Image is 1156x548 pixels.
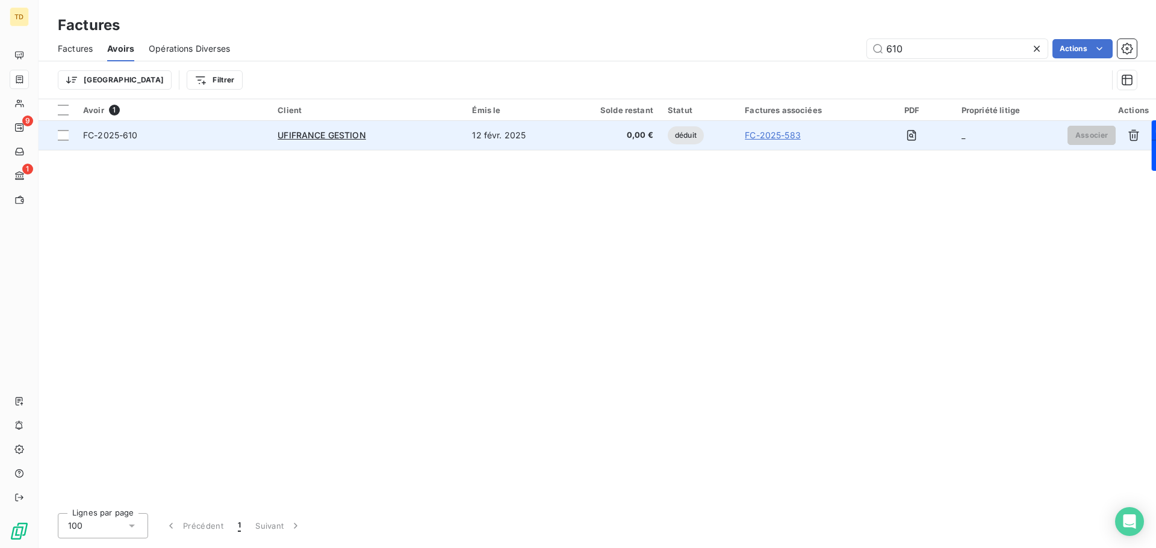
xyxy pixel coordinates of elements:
[1067,105,1149,115] div: Actions
[10,522,29,541] img: Logo LeanPay
[231,513,248,538] button: 1
[570,105,653,115] div: Solde restant
[22,115,33,126] span: 9
[668,105,730,115] div: Statut
[238,520,241,532] span: 1
[58,14,120,36] h3: Factures
[58,70,172,90] button: [GEOGRAPHIC_DATA]
[465,121,563,150] td: 12 févr. 2025
[668,126,704,144] span: déduit
[745,129,801,141] a: FC-2025-583
[472,105,556,115] div: Émis le
[109,105,120,115] span: 1
[158,513,231,538] button: Précédent
[745,105,862,115] div: Factures associées
[1052,39,1113,58] button: Actions
[68,520,82,532] span: 100
[187,70,242,90] button: Filtrer
[107,43,134,55] span: Avoirs
[248,513,309,538] button: Suivant
[570,129,653,141] span: 0,00 €
[22,164,33,174] span: 1
[962,130,965,140] span: _
[867,39,1048,58] input: Rechercher
[58,43,93,55] span: Factures
[83,130,138,140] span: FC-2025-610
[278,130,366,140] span: UFIFRANCE GESTION
[1067,126,1116,145] button: Associer
[10,7,29,26] div: TD
[877,105,947,115] div: PDF
[1115,507,1144,536] div: Open Intercom Messenger
[149,43,230,55] span: Opérations Diverses
[83,105,104,115] span: Avoir
[962,105,1052,115] div: Propriété litige
[278,105,458,115] div: Client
